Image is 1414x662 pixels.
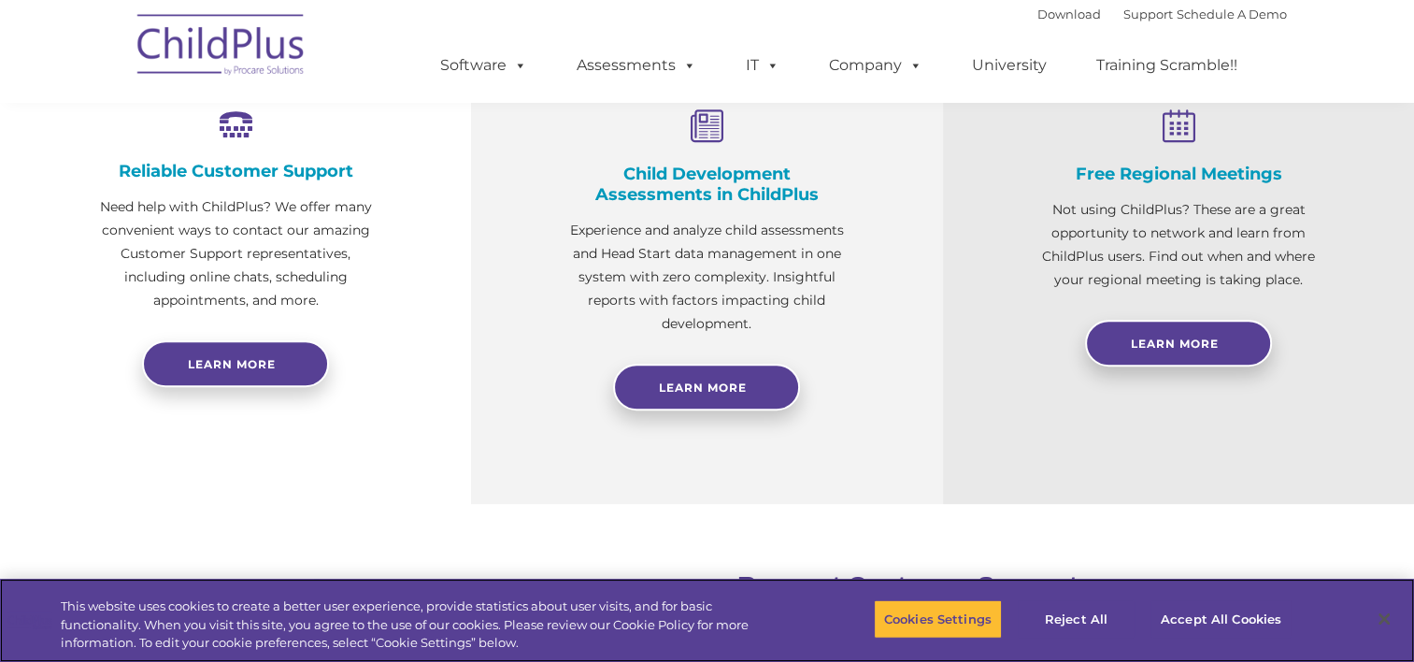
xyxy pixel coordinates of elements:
span: Learn More [659,381,747,395]
h4: Child Development Assessments in ChildPlus [564,164,849,205]
a: Schedule A Demo [1177,7,1287,22]
a: Training Scramble!! [1078,47,1256,84]
h4: Reliable Customer Support [93,161,378,181]
a: Learn More [1085,320,1272,367]
a: Assessments [558,47,715,84]
p: Not using ChildPlus? These are a great opportunity to network and learn from ChildPlus users. Fin... [1036,198,1321,292]
img: ChildPlus by Procare Solutions [128,1,315,94]
a: Learn more [142,340,329,387]
span: Learn more [188,357,276,371]
button: Accept All Cookies [1150,599,1292,639]
span: Phone number [260,200,339,214]
font: | [1037,7,1287,22]
a: Download [1037,7,1101,22]
a: Company [810,47,941,84]
a: Support [1123,7,1173,22]
h3: The Latest News [158,572,677,610]
p: Experience and analyze child assessments and Head Start data management in one system with zero c... [564,219,849,336]
div: This website uses cookies to create a better user experience, provide statistics about user visit... [61,597,778,653]
button: Reject All [1018,599,1135,639]
span: Learn More [1131,337,1219,351]
button: Cookies Settings [874,599,1002,639]
a: Learn More [613,364,800,410]
p: Need help with ChildPlus? We offer many convenient ways to contact our amazing Customer Support r... [93,195,378,312]
button: Close [1364,598,1405,640]
h4: Free Regional Meetings [1036,164,1321,184]
a: IT [727,47,798,84]
a: University [953,47,1065,84]
a: Software [421,47,546,84]
span: Last name [260,123,317,137]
